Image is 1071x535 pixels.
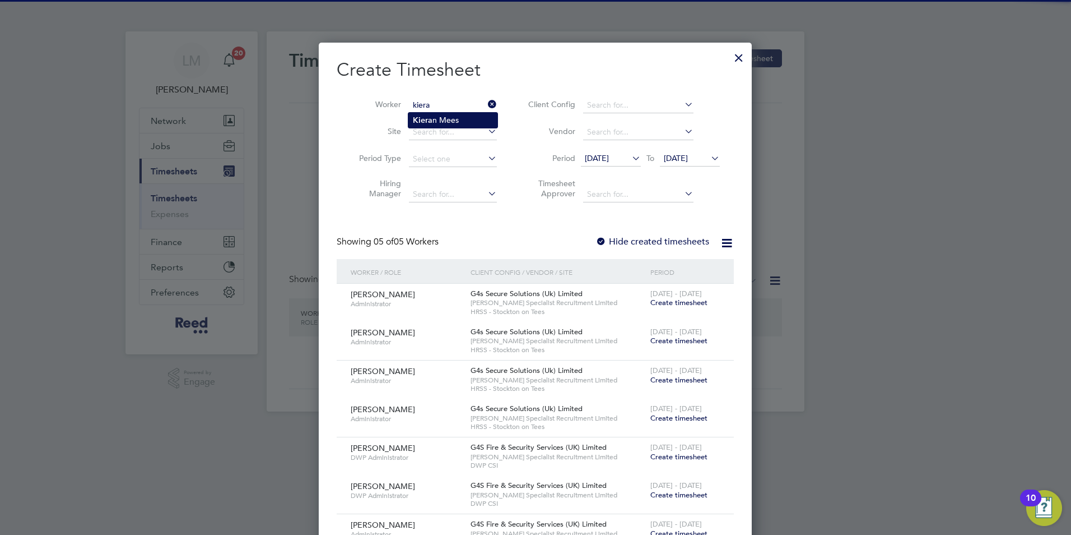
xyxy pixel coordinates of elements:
span: Create timesheet [650,375,707,385]
span: HRSS - Stockton on Tees [471,307,645,316]
span: HRSS - Stockton on Tees [471,384,645,393]
span: G4S Fire & Security Services (UK) Limited [471,442,607,452]
span: G4S Fire & Security Services (UK) Limited [471,481,607,490]
span: Create timesheet [650,336,707,345]
span: [DATE] [664,153,688,163]
span: G4s Secure Solutions (Uk) Limited [471,289,583,298]
span: [DATE] - [DATE] [650,481,702,490]
span: DWP Administrator [351,491,462,500]
label: Timesheet Approver [525,178,575,199]
label: Hiring Manager [351,178,401,199]
span: [PERSON_NAME] Specialist Recruitment Limited [471,376,645,385]
b: Kiera [413,116,432,125]
h2: Create Timesheet [337,58,734,82]
span: Create timesheet [650,413,707,423]
button: Open Resource Center, 10 new notifications [1026,490,1062,526]
div: Period [648,259,723,285]
label: Hide created timesheets [595,236,709,247]
span: Create timesheet [650,490,707,500]
label: Site [351,126,401,136]
span: [PERSON_NAME] Specialist Recruitment Limited [471,414,645,423]
span: Administrator [351,376,462,385]
span: [DATE] - [DATE] [650,289,702,298]
label: Worker [351,99,401,109]
span: G4S Fire & Security Services (UK) Limited [471,519,607,529]
span: Create timesheet [650,298,707,307]
span: HRSS - Stockton on Tees [471,422,645,431]
span: [PERSON_NAME] Specialist Recruitment Limited [471,491,645,500]
input: Search for... [409,98,497,113]
div: Worker / Role [348,259,468,285]
span: [DATE] - [DATE] [650,327,702,336]
label: Period [525,153,575,163]
span: Administrator [351,299,462,308]
span: G4s Secure Solutions (Uk) Limited [471,327,583,336]
span: [DATE] - [DATE] [650,519,702,529]
span: DWP Administrator [351,453,462,462]
span: Administrator [351,338,462,347]
span: [DATE] - [DATE] [650,404,702,413]
span: [DATE] - [DATE] [650,442,702,452]
span: To [643,151,658,165]
span: [PERSON_NAME] [351,520,415,530]
input: Search for... [409,187,497,202]
span: [PERSON_NAME] [351,289,415,299]
span: G4s Secure Solutions (Uk) Limited [471,366,583,375]
input: Search for... [409,124,497,140]
span: DWP CSI [471,461,645,470]
span: [PERSON_NAME] Specialist Recruitment Limited [471,336,645,345]
input: Search for... [583,98,693,113]
span: Administrator [351,414,462,423]
span: [DATE] [585,153,609,163]
span: [PERSON_NAME] [351,328,415,338]
label: Vendor [525,126,575,136]
li: n Mees [408,113,497,128]
div: Showing [337,236,441,248]
input: Search for... [583,187,693,202]
span: HRSS - Stockton on Tees [471,345,645,354]
span: 05 Workers [374,236,439,247]
span: [PERSON_NAME] [351,481,415,491]
span: [PERSON_NAME] [351,366,415,376]
span: [DATE] - [DATE] [650,366,702,375]
span: DWP CSI [471,499,645,508]
div: Client Config / Vendor / Site [468,259,648,285]
span: G4s Secure Solutions (Uk) Limited [471,404,583,413]
input: Select one [409,151,497,167]
label: Period Type [351,153,401,163]
input: Search for... [583,124,693,140]
div: 10 [1026,498,1036,513]
span: [PERSON_NAME] Specialist Recruitment Limited [471,453,645,462]
span: 05 of [374,236,394,247]
span: [PERSON_NAME] [351,443,415,453]
span: [PERSON_NAME] [351,404,415,414]
label: Client Config [525,99,575,109]
span: Create timesheet [650,452,707,462]
span: [PERSON_NAME] Specialist Recruitment Limited [471,298,645,307]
